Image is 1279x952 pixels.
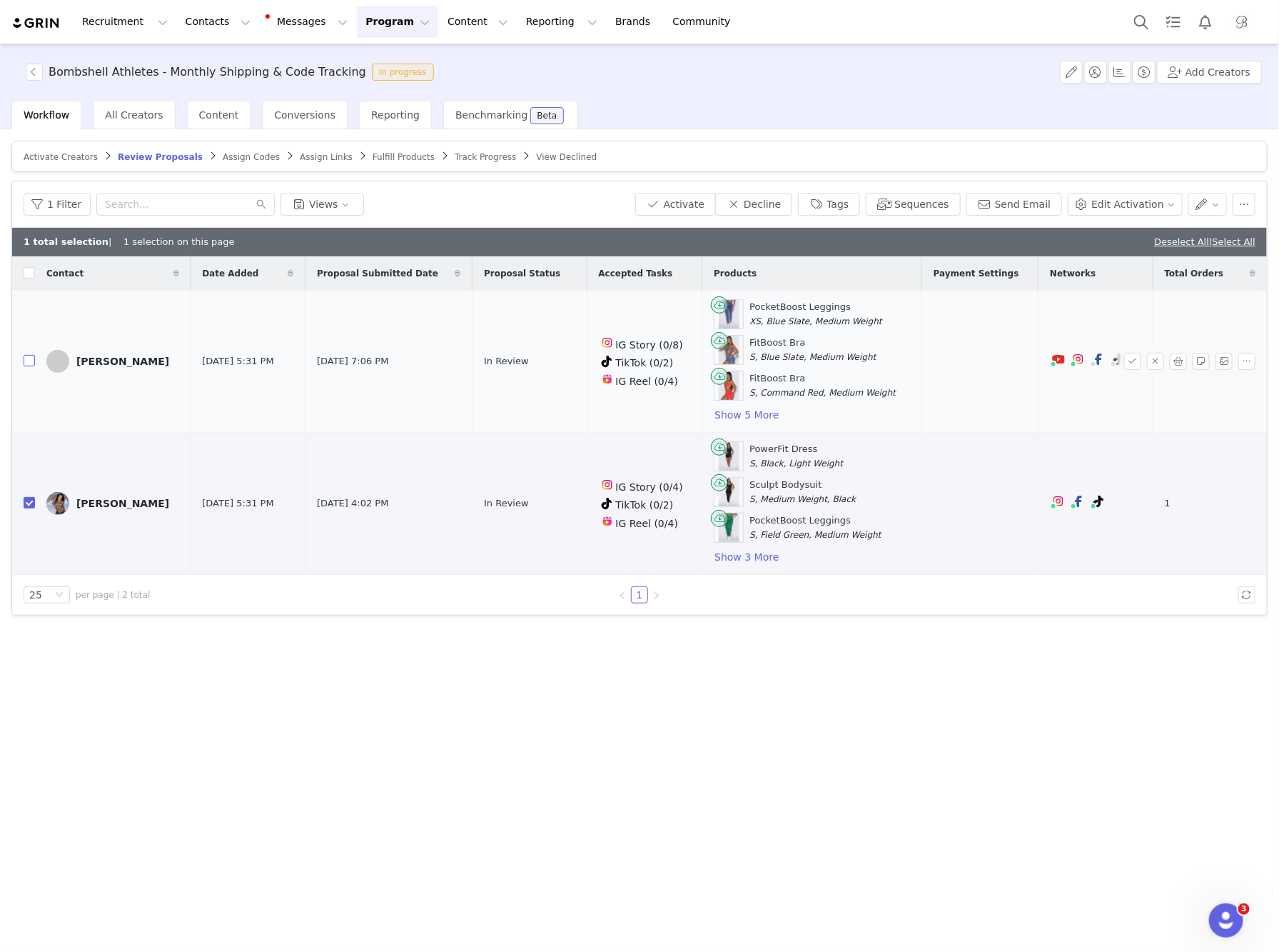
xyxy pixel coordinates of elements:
[749,300,881,328] div: PocketBoost Leggings
[46,492,179,515] a: [PERSON_NAME]
[714,548,779,566] button: Show 3 More
[202,267,258,280] span: Date Added
[616,339,683,351] span: IG Story (0/8)
[46,350,179,373] a: [PERSON_NAME]
[614,586,631,603] li: Previous Page
[749,388,896,398] span: S, Command Red, Medium Weight
[749,459,843,469] span: S, Black, Light Weight
[11,16,61,30] img: grin logo
[24,109,69,121] span: Workflow
[517,6,606,38] button: Reporting
[24,193,91,216] button: 1 Filter
[749,494,856,504] span: S, Medium Weight, Black
[1154,236,1209,247] a: Deselect All
[1068,193,1182,216] button: Edit Activation
[24,152,98,162] span: Activate Creators
[76,356,169,367] div: [PERSON_NAME]
[1165,267,1224,280] span: Total Orders
[439,6,517,38] button: Content
[484,354,529,369] span: In Review
[719,513,740,542] img: Product Image
[1209,236,1255,247] span: |
[373,152,435,162] span: Fulfill Products
[537,111,557,120] div: Beta
[602,374,613,385] img: instagram-reels.svg
[455,109,527,121] span: Benchmarking
[632,587,647,603] a: 1
[118,152,203,162] span: Review Proposals
[1053,496,1064,507] img: instagram.svg
[719,478,740,506] img: Product Image
[749,442,843,470] div: PowerFit Dress
[46,492,69,515] img: 70a15893-85ee-4774-9a8c-ee72f0671d19.jpg
[616,357,674,369] span: TikTok (0/2)
[866,193,960,216] button: Sequences
[749,513,881,541] div: PocketBoost Leggings
[1209,903,1243,938] iframe: Intercom live chat
[372,64,434,81] span: In progress
[74,6,176,38] button: Recruitment
[280,193,364,216] button: Views
[616,518,679,529] span: IG Reel (0/4)
[256,199,266,209] i: icon: search
[105,109,163,121] span: All Creators
[484,267,560,280] span: Proposal Status
[749,478,856,506] div: Sculpt Bodysuit
[317,267,438,280] span: Proposal Submitted Date
[177,6,259,38] button: Contacts
[1073,354,1084,365] img: instagram.svg
[749,316,881,326] span: XS, Blue Slate, Medium Weight
[46,267,84,280] span: Contact
[1238,903,1250,915] span: 3
[1050,267,1096,280] span: Networks
[648,586,665,603] li: Next Page
[199,109,239,121] span: Content
[664,6,746,38] a: Community
[76,588,150,601] span: per page | 2 total
[24,235,235,249] div: | 1 selection on this page
[484,496,529,511] span: In Review
[749,371,896,399] div: FitBoost Bra
[607,6,663,38] a: Brands
[749,530,881,540] span: S, Field Green, Medium Weight
[599,267,673,280] span: Accepted Tasks
[719,336,740,364] img: Product Image
[55,591,64,601] i: icon: down
[719,371,740,400] img: Product Image
[749,336,876,364] div: FitBoost Bra
[455,152,516,162] span: Track Progress
[1126,6,1157,38] button: Search
[26,64,440,81] span: [object Object]
[719,300,740,329] img: Product Image
[616,481,683,493] span: IG Story (0/4)
[1157,61,1262,84] button: Add Creators
[1230,11,1253,34] img: 1e62ec84-dc4b-409e-bd39-9191681ad496.jpg
[49,64,366,81] h3: Bombshell Athletes - Monthly Shipping & Code Tracking
[798,193,860,216] button: Tags
[714,267,757,280] span: Products
[934,267,1019,280] span: Payment Settings
[1190,6,1221,38] button: Notifications
[749,352,876,362] span: S, Blue Slate, Medium Weight
[616,499,674,511] span: TikTok (0/2)
[537,152,597,162] span: View Declined
[96,193,275,216] input: Search...
[618,591,627,600] i: icon: left
[602,337,613,349] img: instagram.svg
[300,152,353,162] span: Assign Links
[966,193,1063,216] button: Send Email
[260,6,356,38] button: Messages
[274,109,335,121] span: Conversions
[616,376,679,387] span: IG Reel (0/4)
[719,442,740,471] img: Product Image
[635,193,716,216] button: Activate
[29,587,42,603] div: 25
[76,498,169,509] div: [PERSON_NAME]
[602,516,613,527] img: instagram-reels.svg
[317,354,388,369] span: [DATE] 7:06 PM
[202,496,273,511] span: [DATE] 5:31 PM
[1158,6,1189,38] a: Tasks
[631,586,648,603] li: 1
[1222,11,1268,34] button: Profile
